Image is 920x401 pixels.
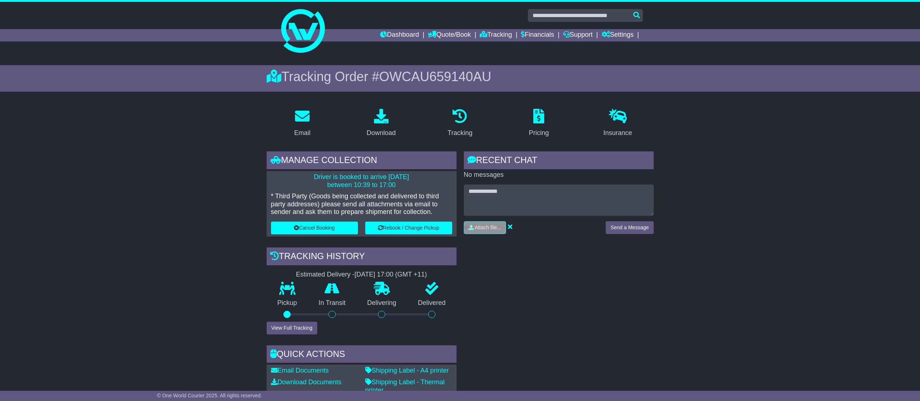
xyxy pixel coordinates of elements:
div: Quick Actions [267,345,457,365]
p: Delivering [357,299,407,307]
a: Download Documents [271,378,342,386]
span: OWCAU659140AU [379,69,491,84]
a: Shipping Label - A4 printer [365,367,449,374]
div: Email [294,128,310,138]
button: View Full Tracking [267,322,317,334]
p: Pickup [267,299,308,307]
button: Rebook / Change Pickup [365,222,452,234]
div: RECENT CHAT [464,151,654,171]
a: Download [362,106,401,140]
span: © One World Courier 2025. All rights reserved. [157,393,262,398]
div: Tracking [447,128,472,138]
a: Tracking [443,106,477,140]
div: Insurance [604,128,632,138]
a: Pricing [524,106,554,140]
a: Shipping Label - Thermal printer [365,378,445,394]
div: Manage collection [267,151,457,171]
a: Insurance [599,106,637,140]
button: Cancel Booking [271,222,358,234]
div: [DATE] 17:00 (GMT +11) [355,271,427,279]
button: Send a Message [606,221,653,234]
a: Quote/Book [428,29,471,41]
div: Tracking Order # [267,69,654,84]
p: Driver is booked to arrive [DATE] between 10:39 to 17:00 [271,173,452,189]
div: Pricing [529,128,549,138]
div: Tracking history [267,247,457,267]
div: Estimated Delivery - [267,271,457,279]
p: Delivered [407,299,457,307]
p: * Third Party (Goods being collected and delivered to third party addresses) please send all atta... [271,192,452,216]
p: No messages [464,171,654,179]
a: Financials [521,29,554,41]
a: Email [289,106,315,140]
div: Download [367,128,396,138]
p: In Transit [308,299,357,307]
a: Dashboard [380,29,419,41]
a: Email Documents [271,367,329,374]
a: Settings [602,29,634,41]
a: Tracking [480,29,512,41]
a: Support [563,29,593,41]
